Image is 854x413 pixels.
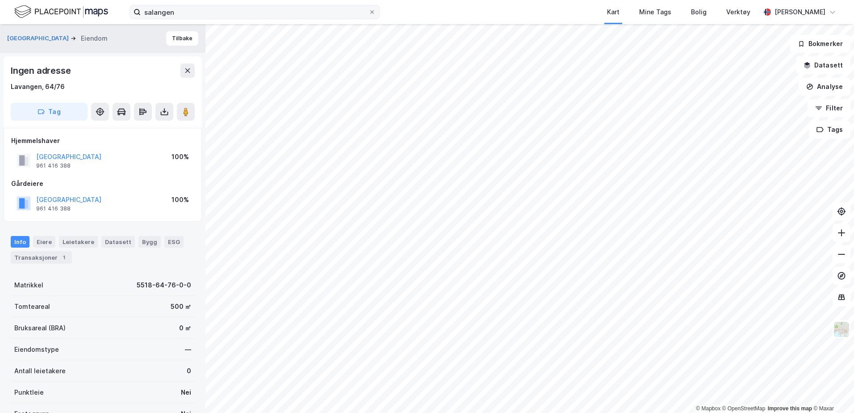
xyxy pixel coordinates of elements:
[11,251,72,264] div: Transaksjoner
[774,7,825,17] div: [PERSON_NAME]
[796,56,850,74] button: Datasett
[11,81,65,92] div: Lavangen, 64/76
[607,7,620,17] div: Kart
[809,121,850,139] button: Tags
[101,236,135,248] div: Datasett
[181,387,191,398] div: Nei
[59,253,68,262] div: 1
[137,280,191,291] div: 5518-64-76-0-0
[141,5,368,19] input: Søk på adresse, matrikkel, gårdeiere, leietakere eller personer
[138,236,161,248] div: Bygg
[833,321,850,338] img: Z
[11,103,88,121] button: Tag
[172,152,189,162] div: 100%
[11,63,72,78] div: Ingen adresse
[14,323,66,333] div: Bruksareal (BRA)
[59,236,98,248] div: Leietakere
[639,7,671,17] div: Mine Tags
[179,323,191,333] div: 0 ㎡
[14,344,59,355] div: Eiendomstype
[11,178,194,189] div: Gårdeiere
[14,301,50,312] div: Tomteareal
[726,7,750,17] div: Verktøy
[187,366,191,376] div: 0
[185,344,191,355] div: —
[809,370,854,413] iframe: Chat Widget
[11,135,194,146] div: Hjemmelshaver
[164,236,184,248] div: ESG
[166,31,198,46] button: Tilbake
[696,405,720,412] a: Mapbox
[171,301,191,312] div: 500 ㎡
[36,162,71,169] div: 961 416 388
[36,205,71,212] div: 961 416 388
[11,236,29,248] div: Info
[33,236,55,248] div: Eiere
[14,4,108,20] img: logo.f888ab2527a4732fd821a326f86c7f29.svg
[799,78,850,96] button: Analyse
[14,280,43,291] div: Matrikkel
[790,35,850,53] button: Bokmerker
[172,194,189,205] div: 100%
[14,387,44,398] div: Punktleie
[81,33,108,44] div: Eiendom
[722,405,766,412] a: OpenStreetMap
[691,7,707,17] div: Bolig
[7,34,71,43] button: [GEOGRAPHIC_DATA]
[808,99,850,117] button: Filter
[768,405,812,412] a: Improve this map
[14,366,66,376] div: Antall leietakere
